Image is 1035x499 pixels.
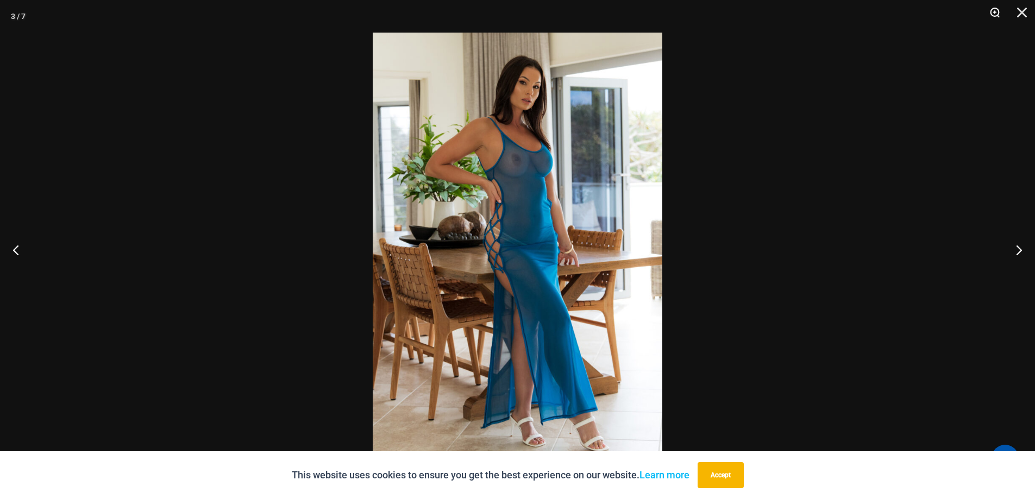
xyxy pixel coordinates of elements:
img: Pursuit Sapphire Blue 5840 Dress 01 [373,33,662,466]
button: Accept [698,462,744,488]
p: This website uses cookies to ensure you get the best experience on our website. [292,467,689,483]
a: Learn more [639,469,689,481]
button: Next [994,223,1035,277]
div: 3 / 7 [11,8,26,24]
